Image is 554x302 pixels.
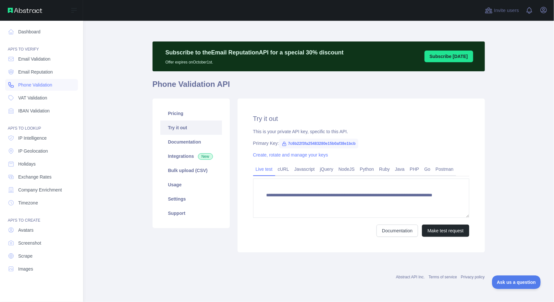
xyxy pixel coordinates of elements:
a: Screenshot [5,237,78,249]
span: 7c6b22f3fa25483280e15b0af38e1bcb [279,139,358,148]
a: Documentation [160,135,222,149]
a: Ruby [376,164,392,174]
span: Holidays [18,161,36,167]
a: Java [392,164,407,174]
div: This is your private API key, specific to this API. [253,128,469,135]
a: VAT Validation [5,92,78,104]
a: Postman [433,164,456,174]
a: Abstract API Inc. [396,275,425,279]
a: Email Reputation [5,66,78,78]
span: Exchange Rates [18,174,52,180]
a: Terms of service [429,275,457,279]
span: Screenshot [18,240,41,246]
a: Live test [253,164,275,174]
h2: Try it out [253,114,469,123]
a: Avatars [5,224,78,236]
span: Timezone [18,200,38,206]
span: Email Reputation [18,69,53,75]
h1: Phone Validation API [153,79,485,95]
button: Make test request [422,225,469,237]
a: Integrations New [160,149,222,163]
span: Phone Validation [18,82,52,88]
a: jQuery [317,164,336,174]
a: IBAN Validation [5,105,78,117]
div: API'S TO LOOKUP [5,118,78,131]
span: Scrape [18,253,32,259]
a: Images [5,263,78,275]
span: Avatars [18,227,33,233]
a: NodeJS [336,164,357,174]
span: Invite users [494,7,519,14]
a: Company Enrichment [5,184,78,196]
a: Phone Validation [5,79,78,91]
button: Subscribe [DATE] [425,51,473,62]
p: Offer expires on October 1st. [166,57,344,65]
div: API'S TO VERIFY [5,39,78,52]
span: Email Validation [18,56,50,62]
div: Primary Key: [253,140,469,146]
img: Abstract API [8,8,42,13]
a: Try it out [160,121,222,135]
iframe: Toggle Customer Support [492,275,541,289]
span: IP Intelligence [18,135,47,141]
a: Holidays [5,158,78,170]
a: cURL [275,164,292,174]
span: IP Geolocation [18,148,48,154]
a: Settings [160,192,222,206]
a: Create, rotate and manage your keys [253,152,328,157]
a: Support [160,206,222,220]
a: Usage [160,178,222,192]
a: PHP [407,164,422,174]
a: Dashboard [5,26,78,38]
a: Python [357,164,377,174]
a: IP Intelligence [5,132,78,144]
a: Exchange Rates [5,171,78,183]
a: Documentation [376,225,418,237]
button: Invite users [484,5,520,16]
span: New [198,153,213,160]
span: VAT Validation [18,95,47,101]
div: API'S TO CREATE [5,210,78,223]
a: Go [422,164,433,174]
a: Bulk upload (CSV) [160,163,222,178]
a: Scrape [5,250,78,262]
a: IP Geolocation [5,145,78,157]
a: Pricing [160,106,222,121]
a: Timezone [5,197,78,209]
a: Privacy policy [461,275,485,279]
a: Javascript [292,164,317,174]
span: Company Enrichment [18,187,62,193]
span: Images [18,266,33,272]
span: IBAN Validation [18,108,50,114]
p: Subscribe to the Email Reputation API for a special 30 % discount [166,48,344,57]
a: Email Validation [5,53,78,65]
